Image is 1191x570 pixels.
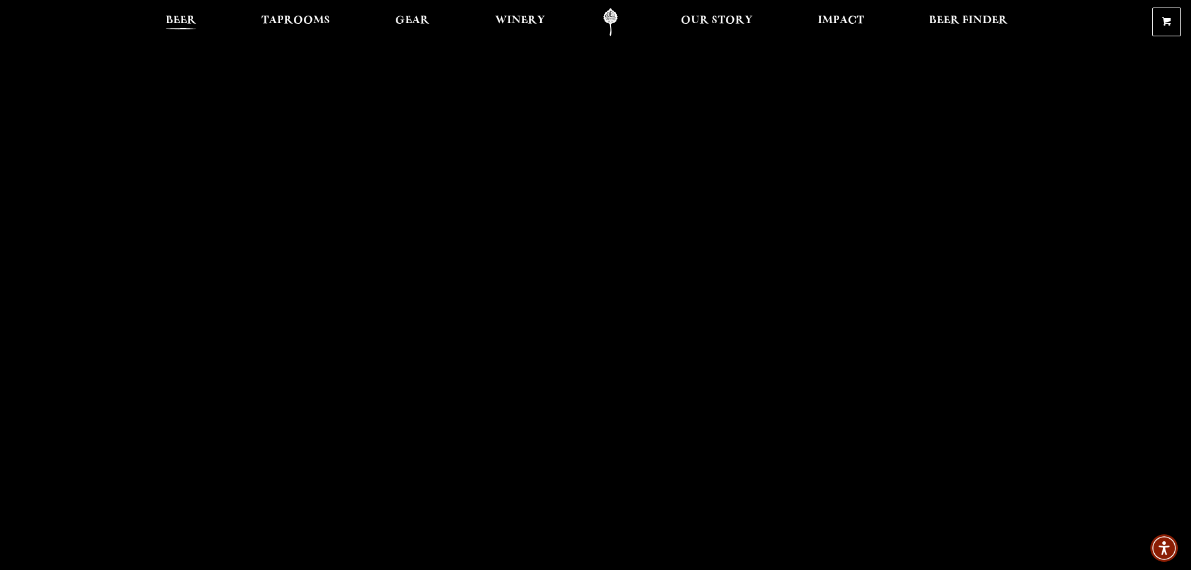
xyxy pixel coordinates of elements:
div: Accessibility Menu [1150,534,1178,562]
a: Beer Finder [921,8,1016,36]
span: Our Story [681,16,753,26]
span: Beer [166,16,196,26]
a: Impact [810,8,872,36]
a: Winery [487,8,553,36]
span: Gear [395,16,430,26]
a: Odell Home [587,8,634,36]
span: Taprooms [261,16,330,26]
span: Beer Finder [929,16,1008,26]
a: Taprooms [253,8,338,36]
a: Our Story [673,8,761,36]
a: Beer [158,8,204,36]
span: Winery [495,16,545,26]
a: Gear [387,8,438,36]
span: Impact [818,16,864,26]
